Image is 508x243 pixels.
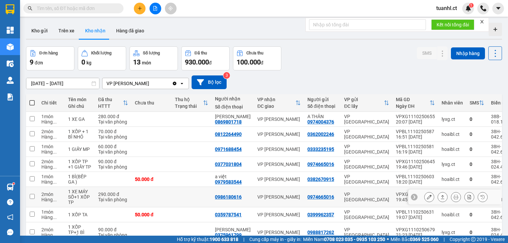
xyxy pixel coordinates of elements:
[431,19,474,30] button: Kết nối tổng đài
[41,215,61,220] div: Hàng thông thường
[233,46,281,70] button: Chưa thu100.000đ
[470,116,484,122] div: 0
[98,114,128,119] div: 280.000 đ
[150,3,161,14] button: file-add
[68,116,91,122] div: 1 XE GA
[41,227,61,232] div: 2 món
[257,97,295,102] div: VP nhận
[175,97,203,102] div: Thu hộ
[106,80,149,87] div: VP [PERSON_NAME]
[237,58,261,66] span: 100.000
[444,236,445,243] span: |
[135,100,168,105] div: Chưa thu
[68,224,91,240] div: 1 XỐP TP+1 BÌ BƯỞI
[95,94,132,112] th: Toggle SortBy
[344,129,389,140] div: VP [GEOGRAPHIC_DATA]
[431,4,462,12] span: tuanhl.ct
[165,3,177,14] button: aim
[68,159,91,170] div: 1 XỐP TP +1 GIÂY TP
[470,177,484,182] div: 0
[98,192,128,197] div: 290.000 đ
[344,97,384,102] div: VP gửi
[185,58,209,66] span: 930.000
[438,192,448,202] div: Giao hàng
[307,230,334,235] div: 0988817262
[41,164,61,170] div: Hàng thông thường
[98,119,128,125] div: Tại văn phòng
[344,174,389,185] div: VP [GEOGRAPHIC_DATA]
[91,51,111,55] div: Khối lượng
[41,134,61,140] div: Hàng thông thường
[179,81,185,86] svg: open
[98,149,128,155] div: Tại văn phòng
[98,159,128,164] div: 90.000 đ
[215,179,242,185] div: 0979583544
[142,60,151,65] span: món
[7,93,14,100] img: solution-icon
[53,164,57,170] span: ...
[307,119,334,125] div: 0974004376
[257,103,295,109] div: ĐC giao
[68,129,91,140] div: 1 XỐP + 1 BÌ NHỎ
[192,75,227,89] button: Bộ lọc
[53,149,57,155] span: ...
[470,212,484,217] div: 0
[153,6,158,11] span: file-add
[209,60,212,65] span: đ
[489,23,502,36] div: Tạo kho hàng mới
[195,51,207,55] div: Đã thu
[344,103,384,109] div: ĐC lấy
[396,97,430,102] div: Mã GD
[98,97,123,102] div: Đã thu
[344,114,389,125] div: VP [GEOGRAPHIC_DATA]
[442,212,463,217] div: hoaibl.ct
[41,174,61,179] div: 1 món
[307,194,334,200] div: 0974665016
[215,114,251,119] div: BẢO NGỌC
[307,114,337,119] div: A THÂN
[35,60,43,65] span: đơn
[324,237,385,242] strong: 0708 023 035 - 0935 103 250
[344,227,389,238] div: VP [GEOGRAPHIC_DATA]
[246,51,263,55] div: Chưa thu
[111,23,150,39] button: Hàng đã giao
[387,238,389,241] span: ⚪️
[471,237,476,242] span: copyright
[451,47,485,59] button: Nhập hàng
[98,197,128,202] div: Tại văn phòng
[470,100,479,105] div: SMS
[53,179,57,185] span: ...
[442,147,463,152] div: hoaibl.ct
[210,237,238,242] strong: 1900 633 818
[466,94,488,112] th: Toggle SortBy
[7,43,14,50] img: warehouse-icon
[396,159,435,164] div: VPXG1110250645
[41,100,61,105] div: Chi tiết
[80,23,111,39] button: Kho nhận
[344,159,389,170] div: VP [GEOGRAPHIC_DATA]
[470,230,484,235] div: 0
[257,162,301,167] div: VP [PERSON_NAME]
[6,4,14,14] img: logo-vxr
[135,177,168,182] div: 50.000 đ
[492,3,504,14] button: caret-down
[215,132,242,137] div: 0812264490
[86,60,91,65] span: kg
[98,129,128,134] div: 70.000 đ
[393,94,438,112] th: Toggle SortBy
[249,236,301,243] span: Cung cấp máy in - giấy in:
[396,174,435,179] div: VPBL1110250603
[7,199,13,205] span: question-circle
[177,236,238,243] span: Hỗ trợ kỹ thuật:
[172,81,177,86] svg: Clear value
[41,209,61,215] div: 1 món
[465,5,471,11] img: icon-new-feature
[470,132,484,137] div: 0
[257,194,301,200] div: VP [PERSON_NAME]
[396,134,435,140] div: 16:51 [DATE]
[396,232,435,238] div: 21:23 [DATE]
[396,119,435,125] div: 20:07 [DATE]
[7,77,14,84] img: warehouse-icon
[68,103,91,109] div: Ghi chú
